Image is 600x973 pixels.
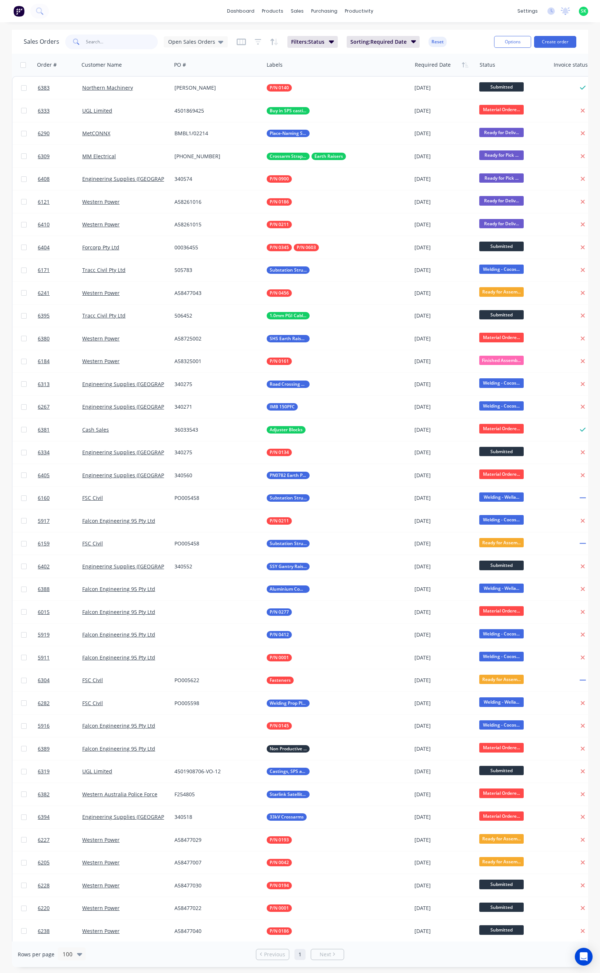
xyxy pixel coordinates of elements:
span: 6121 [38,198,50,206]
a: 6121 [38,191,82,213]
span: Material Ordere... [479,424,524,433]
span: Welding - Cocos... [479,629,524,638]
div: 340275 [174,381,257,388]
button: P/N 0345P/N 0603 [267,244,319,251]
span: Starlink Satellite Mount [270,791,307,798]
span: Fasteners [270,677,291,684]
div: Invoice status [554,61,588,69]
a: 6228 [38,874,82,897]
a: Forcorp Pty Ltd [82,244,119,251]
span: Road Crossing Signs [270,381,307,388]
span: P/N 0001 [270,904,289,912]
div: PO # [174,61,186,69]
span: P/N 0603 [297,244,316,251]
span: 6220 [38,904,50,912]
span: SHS Earth Raisers [270,335,307,342]
a: Falcon Engineering 95 Pty Ltd [82,585,155,592]
span: Submitted [479,561,524,570]
h1: Sales Orders [24,38,59,45]
div: [DATE] [414,517,473,525]
a: 6220 [38,897,82,919]
div: [DATE] [414,335,473,342]
button: Fasteners [267,677,294,684]
button: Reset [429,37,447,47]
div: [DATE] [414,403,473,411]
button: Sorting:Required Date [347,36,420,48]
span: 5919 [38,631,50,638]
span: P/N 0456 [270,289,289,297]
a: Engineering Supplies ([GEOGRAPHIC_DATA]) Pty Ltd [82,381,209,388]
span: Adjuster Blocks [270,426,303,434]
span: 6171 [38,266,50,274]
span: P/N 0211 [270,517,289,525]
a: 5911 [38,647,82,669]
a: Falcon Engineering 95 Pty Ltd [82,654,155,661]
span: 6160 [38,494,50,502]
a: FSC Civil [82,700,103,707]
div: Required Date [415,61,451,69]
a: 6389 [38,738,82,760]
div: 4501869425 [174,107,257,114]
span: 6408 [38,175,50,183]
span: P/N 0140 [270,84,289,92]
span: Welding Prop Plates & Assembly [270,700,307,707]
a: 6405 [38,464,82,486]
span: Ready for Pick ... [479,173,524,183]
div: 340552 [174,563,257,570]
a: 6290 [38,122,82,145]
span: Castings, SPS and Buy In [270,768,307,775]
a: FSC Civil [82,494,103,501]
a: 5917 [38,510,82,532]
a: UGL Limited [82,768,112,775]
span: Substation Structural Steel [270,540,307,547]
div: [PERSON_NAME] [174,84,257,92]
div: 340574 [174,175,257,183]
a: Western Power [82,198,120,205]
a: Falcon Engineering 95 Pty Ltd [82,631,155,638]
span: 6380 [38,335,50,342]
span: Submitted [479,242,524,251]
span: Non Productive Tasks [270,745,307,753]
span: Ready for Assem... [479,538,524,547]
button: P/N 0134 [267,449,292,456]
a: 6304 [38,669,82,691]
span: P/N 0193 [270,836,289,844]
span: Previous [264,951,285,958]
a: Falcon Engineering 95 Pty Ltd [82,745,155,752]
span: Buy in SPS casting [270,107,307,114]
button: Create order [534,36,576,48]
span: Ready for Pick ... [479,150,524,160]
span: 6227 [38,836,50,844]
div: products [258,6,287,17]
button: Place-Naming Signage Stands [267,130,310,137]
div: PO005458 [174,540,257,547]
div: [DATE] [414,381,473,388]
div: [DATE] [414,677,473,684]
a: Western Power [82,904,120,911]
span: P/N 0277 [270,608,289,616]
a: 6334 [38,441,82,464]
button: P/N 0140 [267,84,292,92]
a: 6282 [38,692,82,714]
button: P/N 0042 [267,859,292,866]
a: 6380 [38,328,82,350]
button: Options [494,36,531,48]
span: 6405 [38,472,50,479]
span: SK [581,8,586,14]
div: [DATE] [414,585,473,593]
a: Western Power [82,289,120,296]
span: 6159 [38,540,50,547]
button: P/N 0900 [267,175,292,183]
a: 6394 [38,806,82,828]
div: Labels [267,61,283,69]
button: Welding Prop Plates & Assembly [267,700,310,707]
span: IMB 150PFC [270,403,295,411]
a: Western Power [82,836,120,843]
div: [DATE] [414,494,473,502]
span: 6205 [38,859,50,866]
span: 6394 [38,813,50,821]
span: Welding - Cocos... [479,401,524,411]
a: 6404 [38,236,82,259]
div: [DATE] [414,84,473,92]
div: Open Intercom Messenger [575,948,593,966]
